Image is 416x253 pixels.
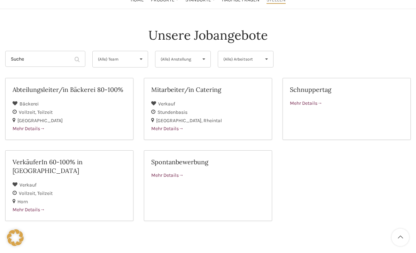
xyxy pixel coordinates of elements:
span: [GEOGRAPHIC_DATA] [17,118,63,124]
span: Teilzeit [37,190,53,196]
h2: Abteilungsleiter/in Bäckerei 80-100% [13,85,126,94]
h2: Mitarbeiter/in Catering [151,85,265,94]
span: Vollzeit [19,109,37,115]
span: Horn [17,199,28,205]
span: ▾ [260,51,273,67]
span: (Alle) Team [98,51,131,67]
h2: Schnuppertag [290,85,403,94]
span: Vollzeit [19,190,37,196]
span: [GEOGRAPHIC_DATA] [156,118,203,124]
a: Schnuppertag Mehr Details [283,78,411,140]
a: Mitarbeiter/in Catering Verkauf Stundenbasis [GEOGRAPHIC_DATA] Rheintal Mehr Details [144,78,272,140]
h4: Unsere Jobangebote [148,26,268,44]
h2: VerkäuferIn 60-100% in [GEOGRAPHIC_DATA] [13,158,126,175]
span: Mehr Details [13,126,45,132]
span: Mehr Details [151,172,184,178]
a: Abteilungsleiter/in Bäckerei 80-100% Bäckerei Vollzeit Teilzeit [GEOGRAPHIC_DATA] Mehr Details [5,78,133,140]
a: Spontanbewerbung Mehr Details [144,150,272,221]
span: Verkauf [158,101,175,107]
a: VerkäuferIn 60-100% in [GEOGRAPHIC_DATA] Verkauf Vollzeit Teilzeit Horn Mehr Details [5,150,133,221]
span: (Alle) Anstellung [161,51,194,67]
span: Rheintal [203,118,222,124]
span: Verkauf [20,182,37,188]
span: Mehr Details [13,207,45,213]
span: (Alle) Arbeitsort [223,51,256,67]
h2: Spontanbewerbung [151,158,265,166]
span: Mehr Details [151,126,184,132]
span: ▾ [197,51,210,67]
input: Suche [5,51,85,67]
a: Scroll to top button [392,229,409,246]
span: ▾ [134,51,148,67]
span: Stundenbasis [157,109,187,115]
span: Mehr Details [290,100,322,106]
span: Teilzeit [37,109,53,115]
span: Bäckerei [20,101,39,107]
